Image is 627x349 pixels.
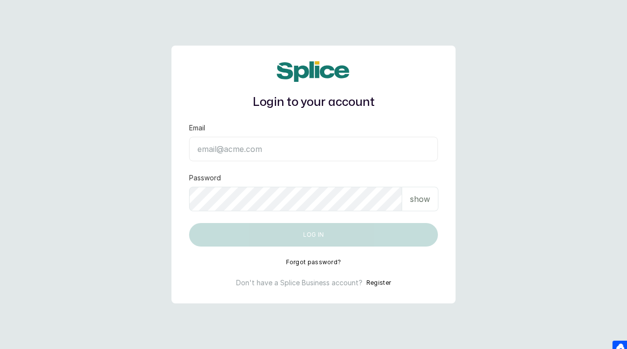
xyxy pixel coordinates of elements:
[410,193,430,205] p: show
[366,278,391,288] button: Register
[286,258,341,266] button: Forgot password?
[189,223,438,247] button: Log in
[189,173,221,183] label: Password
[189,123,205,133] label: Email
[189,137,438,161] input: email@acme.com
[189,94,438,111] h1: Login to your account
[236,278,362,288] p: Don't have a Splice Business account?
